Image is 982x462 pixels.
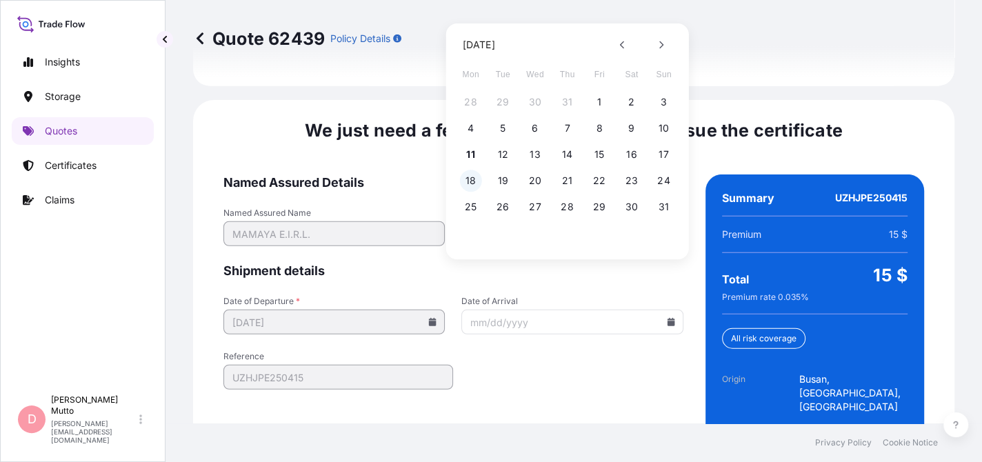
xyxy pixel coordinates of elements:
[45,124,77,138] p: Quotes
[460,196,482,218] button: 25
[621,196,643,218] button: 30
[12,152,154,179] a: Certificates
[587,61,612,88] span: Friday
[524,117,546,139] button: 6
[722,292,809,303] span: Premium rate 0.035 %
[223,365,453,390] input: Your internal reference
[653,143,675,165] button: 17
[883,437,938,448] a: Cookie Notice
[588,170,610,192] button: 22
[492,170,514,192] button: 19
[51,394,137,416] p: [PERSON_NAME] Mutto
[330,32,390,46] p: Policy Details
[557,170,579,192] button: 21
[492,196,514,218] button: 26
[653,117,675,139] button: 10
[557,143,579,165] button: 14
[12,117,154,145] a: Quotes
[463,37,495,53] div: [DATE]
[722,191,774,205] span: Summary
[223,174,683,191] span: Named Assured Details
[722,372,799,414] span: Origin
[588,143,610,165] button: 15
[223,351,453,362] span: Reference
[492,117,514,139] button: 5
[12,186,154,214] a: Claims
[523,61,548,88] span: Wednesday
[619,61,644,88] span: Saturday
[12,83,154,110] a: Storage
[492,143,514,165] button: 12
[621,117,643,139] button: 9
[12,48,154,76] a: Insights
[460,117,482,139] button: 4
[722,328,805,349] div: All risk coverage
[722,272,749,286] span: Total
[524,196,546,218] button: 27
[815,437,872,448] a: Privacy Policy
[653,91,675,113] button: 3
[45,90,81,103] p: Storage
[490,61,515,88] span: Tuesday
[652,61,677,88] span: Sunday
[223,263,683,279] span: Shipment details
[722,228,761,241] span: Premium
[28,412,37,426] span: D
[873,264,908,286] span: 15 $
[223,296,445,307] span: Date of Departure
[305,119,843,141] span: We just need a few more details before we issue the certificate
[621,170,643,192] button: 23
[557,196,579,218] button: 28
[223,310,445,334] input: mm/dd/yyyy
[45,159,97,172] p: Certificates
[835,191,908,205] span: UZHJPE250415
[653,196,675,218] button: 31
[460,91,482,113] button: 28
[799,372,908,414] span: Busan, [GEOGRAPHIC_DATA], [GEOGRAPHIC_DATA]
[524,91,546,113] button: 30
[524,143,546,165] button: 13
[45,193,74,207] p: Claims
[621,91,643,113] button: 2
[461,310,683,334] input: mm/dd/yyyy
[653,170,675,192] button: 24
[555,61,580,88] span: Thursday
[459,61,483,88] span: Monday
[889,228,908,241] span: 15 $
[588,117,610,139] button: 8
[51,419,137,444] p: [PERSON_NAME][EMAIL_ADDRESS][DOMAIN_NAME]
[223,208,445,219] span: Named Assured Name
[460,143,482,165] button: 11
[588,91,610,113] button: 1
[524,170,546,192] button: 20
[460,170,482,192] button: 18
[193,28,325,50] p: Quote 62439
[621,143,643,165] button: 16
[492,91,514,113] button: 29
[461,296,683,307] span: Date of Arrival
[588,196,610,218] button: 29
[557,117,579,139] button: 7
[45,55,80,69] p: Insights
[557,91,579,113] button: 31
